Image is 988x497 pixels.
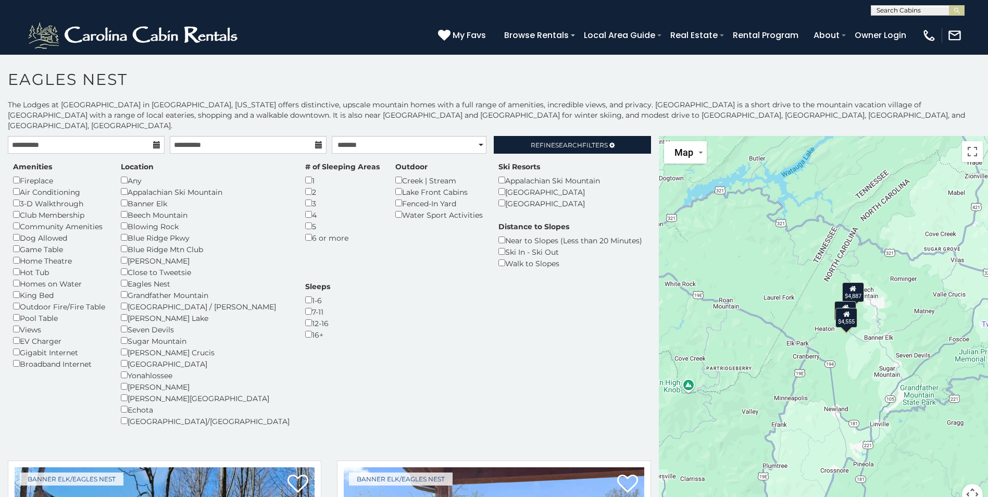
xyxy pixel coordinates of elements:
[13,255,105,266] div: Home Theatre
[121,301,290,312] div: [GEOGRAPHIC_DATA] / [PERSON_NAME]
[121,232,290,243] div: Blue Ridge Pkwy
[13,358,105,369] div: Broadband Internet
[121,335,290,346] div: Sugar Mountain
[121,209,290,220] div: Beech Mountain
[962,141,983,162] button: Toggle fullscreen view
[13,266,105,278] div: Hot Tub
[531,141,608,149] span: Refine Filters
[498,246,642,257] div: Ski In - Ski Out
[121,324,290,335] div: Seven Devils
[808,26,845,44] a: About
[305,294,330,306] div: 1-6
[395,175,483,186] div: Creek | Stream
[305,317,330,329] div: 12-16
[395,209,483,220] div: Water Sport Activities
[305,161,380,172] label: # of Sleeping Areas
[849,26,911,44] a: Owner Login
[498,175,600,186] div: Appalachian Ski Mountain
[834,301,856,321] div: $5,273
[395,186,483,197] div: Lake Front Cabins
[438,29,489,42] a: My Favs
[121,243,290,255] div: Blue Ridge Mtn Club
[842,282,864,302] div: $4,887
[498,197,600,209] div: [GEOGRAPHIC_DATA]
[13,301,105,312] div: Outdoor Fire/Fire Table
[13,161,52,172] label: Amenities
[555,141,582,149] span: Search
[305,186,380,197] div: 2
[13,232,105,243] div: Dog Allowed
[13,186,105,197] div: Air Conditioning
[664,141,707,164] button: Change map style
[498,221,569,232] label: Distance to Slopes
[13,324,105,335] div: Views
[498,186,600,197] div: [GEOGRAPHIC_DATA]
[617,474,638,495] a: Add to favorites
[13,312,105,324] div: Pool Table
[498,257,642,269] div: Walk to Slopes
[121,186,290,197] div: Appalachian Ski Mountain
[20,473,123,486] a: Banner Elk/Eagles Nest
[287,474,308,495] a: Add to favorites
[13,197,105,209] div: 3-D Walkthrough
[13,243,105,255] div: Game Table
[453,29,486,42] span: My Favs
[835,308,857,328] div: $4,555
[13,278,105,289] div: Homes on Water
[121,392,290,404] div: [PERSON_NAME][GEOGRAPHIC_DATA]
[499,26,574,44] a: Browse Rentals
[121,381,290,392] div: [PERSON_NAME]
[674,147,693,158] span: Map
[121,175,290,186] div: Any
[922,28,936,43] img: phone-regular-white.png
[121,312,290,324] div: [PERSON_NAME] Lake
[121,289,290,301] div: Grandfather Mountain
[494,136,651,154] a: RefineSearchFilters
[121,266,290,278] div: Close to Tweetsie
[395,161,428,172] label: Outdoor
[395,197,483,209] div: Fenced-In Yard
[121,278,290,289] div: Eagles Nest
[728,26,804,44] a: Rental Program
[121,161,154,172] label: Location
[305,329,330,340] div: 16+
[305,220,380,232] div: 5
[121,197,290,209] div: Banner Elk
[13,209,105,220] div: Club Membership
[13,335,105,346] div: EV Charger
[121,415,290,427] div: [GEOGRAPHIC_DATA]/[GEOGRAPHIC_DATA]
[665,26,723,44] a: Real Estate
[947,28,962,43] img: mail-regular-white.png
[13,175,105,186] div: Fireplace
[305,209,380,220] div: 4
[305,175,380,186] div: 1
[305,281,330,292] label: Sleeps
[579,26,660,44] a: Local Area Guide
[305,306,330,317] div: 7-11
[349,473,453,486] a: Banner Elk/Eagles Nest
[121,358,290,369] div: [GEOGRAPHIC_DATA]
[305,232,380,243] div: 6 or more
[121,220,290,232] div: Blowing Rock
[121,346,290,358] div: [PERSON_NAME] Crucis
[498,161,540,172] label: Ski Resorts
[121,369,290,381] div: Yonahlossee
[121,255,290,266] div: [PERSON_NAME]
[26,20,242,51] img: White-1-2.png
[305,197,380,209] div: 3
[121,404,290,415] div: Echota
[498,234,642,246] div: Near to Slopes (Less than 20 Minutes)
[13,346,105,358] div: Gigabit Internet
[13,220,105,232] div: Community Amenities
[13,289,105,301] div: King Bed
